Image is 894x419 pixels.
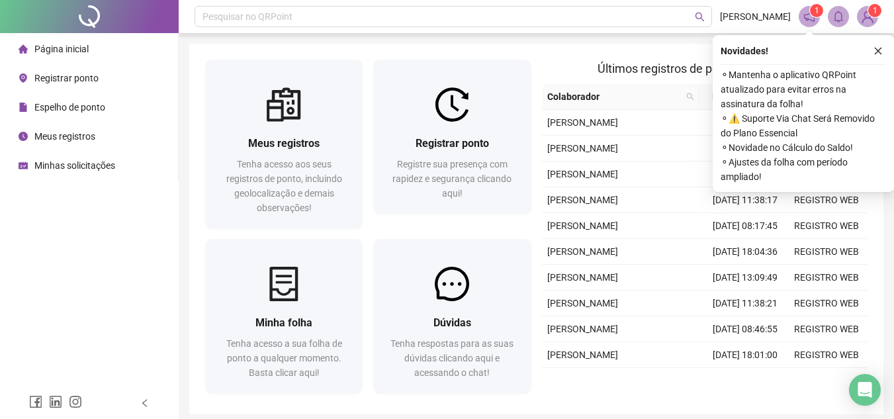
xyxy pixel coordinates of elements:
span: environment [19,73,28,83]
span: [PERSON_NAME] [547,324,618,334]
span: close [873,46,883,56]
span: [PERSON_NAME] [547,298,618,308]
td: REGISTRO WEB [786,213,868,239]
span: Últimos registros de ponto sincronizados [598,62,811,75]
span: schedule [19,161,28,170]
span: [PERSON_NAME] [547,220,618,231]
span: linkedin [49,395,62,408]
span: instagram [69,395,82,408]
a: Meus registrosTenha acesso aos seus registros de ponto, incluindo geolocalização e demais observa... [205,60,363,228]
span: clock-circle [19,132,28,141]
a: Registrar pontoRegistre sua presença com rapidez e segurança clicando aqui! [373,60,531,214]
td: REGISTRO WEB [786,265,868,291]
span: Registrar ponto [416,137,489,150]
td: REGISTRO WEB [786,291,868,316]
td: REGISTRO WEB [786,239,868,265]
span: notification [803,11,815,23]
span: Registrar ponto [34,73,99,83]
td: [DATE] 08:17:45 [705,213,786,239]
span: [PERSON_NAME] [547,117,618,128]
span: ⚬ Novidade no Cálculo do Saldo! [721,140,886,155]
span: search [686,93,694,101]
span: Tenha respostas para as suas dúvidas clicando aqui e acessando o chat! [390,338,514,378]
td: [DATE] 11:38:17 [705,187,786,213]
span: bell [832,11,844,23]
span: Novidades ! [721,44,768,58]
span: Espelho de ponto [34,102,105,113]
span: file [19,103,28,112]
td: REGISTRO WEB [786,187,868,213]
td: [DATE] 08:17:52 [705,110,786,136]
span: [PERSON_NAME] [547,143,618,154]
th: Data/Hora [699,84,778,110]
span: Minhas solicitações [34,160,115,171]
span: 1 [815,6,819,15]
td: [DATE] 08:46:55 [705,316,786,342]
td: [DATE] 13:01:28 [705,368,786,394]
td: [DATE] 18:04:36 [705,239,786,265]
span: home [19,44,28,54]
span: [PERSON_NAME] [547,195,618,205]
img: 84407 [858,7,877,26]
td: REGISTRO WEB [786,316,868,342]
span: Minha folha [255,316,312,329]
span: Dúvidas [433,316,471,329]
span: facebook [29,395,42,408]
td: [DATE] 13:05:17 [705,162,786,187]
span: ⚬ Ajustes da folha com período ampliado! [721,155,886,184]
td: REGISTRO WEB [786,342,868,368]
span: Colaborador [547,89,682,104]
td: [DATE] 11:38:21 [705,291,786,316]
span: ⚬ ⚠️ Suporte Via Chat Será Removido do Plano Essencial [721,111,886,140]
span: [PERSON_NAME] [720,9,791,24]
sup: Atualize o seu contato no menu Meus Dados [868,4,881,17]
span: [PERSON_NAME] [547,246,618,257]
span: Meus registros [34,131,95,142]
a: DúvidasTenha respostas para as suas dúvidas clicando aqui e acessando o chat! [373,239,531,393]
span: Página inicial [34,44,89,54]
span: left [140,398,150,408]
span: [PERSON_NAME] [547,169,618,179]
span: Registre sua presença com rapidez e segurança clicando aqui! [392,159,512,199]
span: search [684,87,697,107]
span: search [695,12,705,22]
td: REGISTRO WEB [786,368,868,394]
span: Data/Hora [705,89,762,104]
span: Tenha acesso aos seus registros de ponto, incluindo geolocalização e demais observações! [226,159,342,213]
td: [DATE] 18:01:00 [705,342,786,368]
td: [DATE] 18:00:47 [705,136,786,162]
span: [PERSON_NAME] [547,349,618,360]
div: Open Intercom Messenger [849,374,881,406]
a: Minha folhaTenha acesso a sua folha de ponto a qualquer momento. Basta clicar aqui! [205,239,363,393]
span: ⚬ Mantenha o aplicativo QRPoint atualizado para evitar erros na assinatura da folha! [721,68,886,111]
span: 1 [873,6,877,15]
span: Meus registros [248,137,320,150]
span: [PERSON_NAME] [547,272,618,283]
sup: 1 [810,4,823,17]
span: Tenha acesso a sua folha de ponto a qualquer momento. Basta clicar aqui! [226,338,342,378]
td: [DATE] 13:09:49 [705,265,786,291]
